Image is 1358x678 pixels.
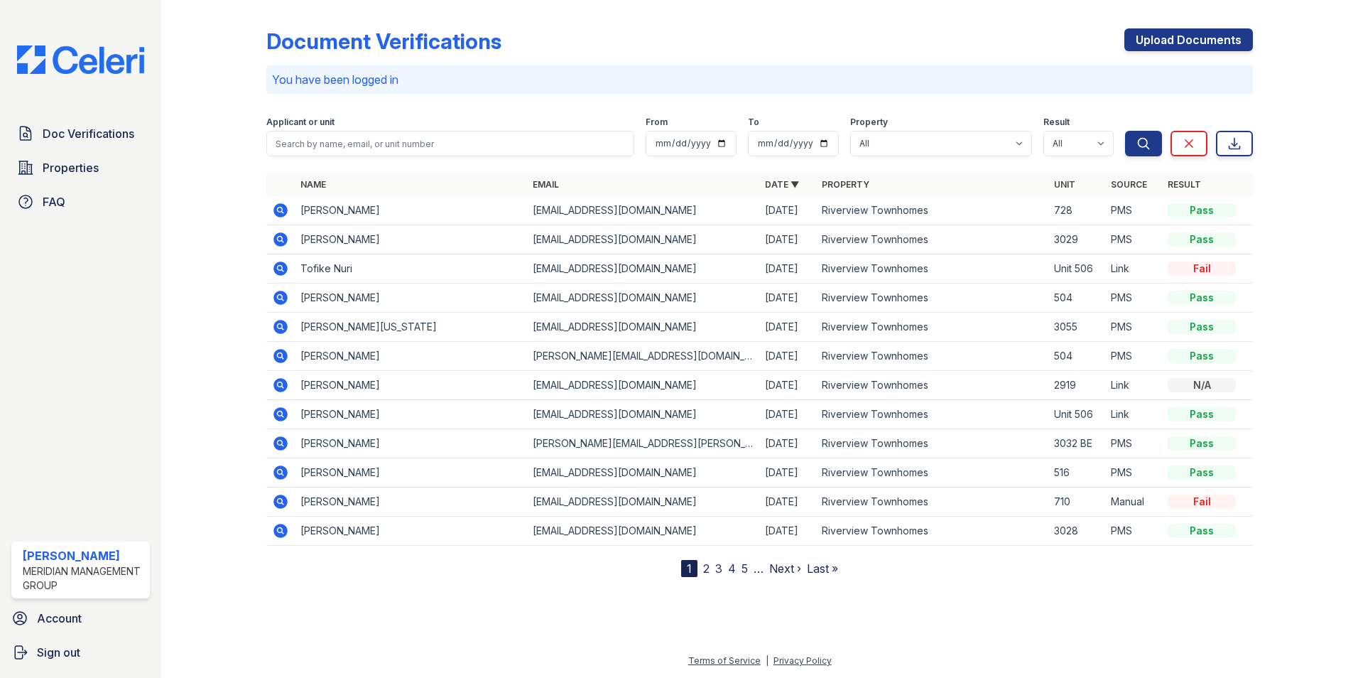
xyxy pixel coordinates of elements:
[759,371,816,400] td: [DATE]
[295,342,527,371] td: [PERSON_NAME]
[43,159,99,176] span: Properties
[1105,400,1162,429] td: Link
[759,488,816,517] td: [DATE]
[822,179,869,190] a: Property
[1168,291,1236,305] div: Pass
[1105,429,1162,458] td: PMS
[527,517,759,546] td: [EMAIL_ADDRESS][DOMAIN_NAME]
[759,517,816,546] td: [DATE]
[1168,203,1236,217] div: Pass
[1168,349,1236,363] div: Pass
[272,71,1247,88] p: You have been logged in
[1105,196,1162,225] td: PMS
[11,119,150,148] a: Doc Verifications
[816,400,1048,429] td: Riverview Townhomes
[1048,284,1105,313] td: 504
[1048,488,1105,517] td: 710
[765,179,799,190] a: Date ▼
[1124,28,1253,51] a: Upload Documents
[6,638,156,667] a: Sign out
[816,342,1048,371] td: Riverview Townhomes
[816,196,1048,225] td: Riverview Townhomes
[1168,495,1236,509] div: Fail
[527,196,759,225] td: [EMAIL_ADDRESS][DOMAIN_NAME]
[1168,436,1236,451] div: Pass
[1105,517,1162,546] td: PMS
[807,561,838,576] a: Last »
[766,655,768,666] div: |
[759,458,816,488] td: [DATE]
[1105,225,1162,254] td: PMS
[816,429,1048,458] td: Riverview Townhomes
[300,179,326,190] a: Name
[295,429,527,458] td: [PERSON_NAME]
[533,179,559,190] a: Email
[742,561,748,576] a: 5
[295,284,527,313] td: [PERSON_NAME]
[1168,524,1236,538] div: Pass
[1168,320,1236,334] div: Pass
[1054,179,1075,190] a: Unit
[295,517,527,546] td: [PERSON_NAME]
[759,429,816,458] td: [DATE]
[527,284,759,313] td: [EMAIL_ADDRESS][DOMAIN_NAME]
[728,561,736,576] a: 4
[1048,371,1105,400] td: 2919
[295,400,527,429] td: [PERSON_NAME]
[816,517,1048,546] td: Riverview Townhomes
[1105,313,1162,342] td: PMS
[1048,429,1105,458] td: 3032 BE
[646,117,668,128] label: From
[1168,378,1236,392] div: N/A
[295,458,527,488] td: [PERSON_NAME]
[295,254,527,284] td: Tofike Nuri
[1105,371,1162,400] td: Link
[266,117,335,128] label: Applicant or unit
[1111,179,1147,190] a: Source
[748,117,759,128] label: To
[295,225,527,254] td: [PERSON_NAME]
[527,371,759,400] td: [EMAIL_ADDRESS][DOMAIN_NAME]
[681,560,697,577] div: 1
[527,342,759,371] td: [PERSON_NAME][EMAIL_ADDRESS][DOMAIN_NAME]
[1048,342,1105,371] td: 504
[527,225,759,254] td: [EMAIL_ADDRESS][DOMAIN_NAME]
[527,429,759,458] td: [PERSON_NAME][EMAIL_ADDRESS][PERSON_NAME][DOMAIN_NAME]
[1048,225,1105,254] td: 3029
[816,458,1048,488] td: Riverview Townhomes
[1298,621,1344,664] iframe: chat widget
[43,193,65,210] span: FAQ
[295,371,527,400] td: [PERSON_NAME]
[759,313,816,342] td: [DATE]
[850,117,888,128] label: Property
[43,125,134,142] span: Doc Verifications
[1105,342,1162,371] td: PMS
[1168,179,1201,190] a: Result
[1048,254,1105,284] td: Unit 506
[37,610,82,627] span: Account
[1048,458,1105,488] td: 516
[759,400,816,429] td: [DATE]
[816,225,1048,254] td: Riverview Townhomes
[527,400,759,429] td: [EMAIL_ADDRESS][DOMAIN_NAME]
[1168,232,1236,247] div: Pass
[816,488,1048,517] td: Riverview Townhomes
[816,313,1048,342] td: Riverview Townhomes
[816,371,1048,400] td: Riverview Townhomes
[773,655,832,666] a: Privacy Policy
[1048,517,1105,546] td: 3028
[759,342,816,371] td: [DATE]
[6,604,156,633] a: Account
[688,655,761,666] a: Terms of Service
[1048,400,1105,429] td: Unit 506
[759,196,816,225] td: [DATE]
[527,313,759,342] td: [EMAIL_ADDRESS][DOMAIN_NAME]
[295,313,527,342] td: [PERSON_NAME][US_STATE]
[23,564,144,593] div: Meridian Management Group
[266,131,634,156] input: Search by name, email, or unit number
[23,547,144,564] div: [PERSON_NAME]
[295,196,527,225] td: [PERSON_NAME]
[715,561,722,576] a: 3
[266,28,501,54] div: Document Verifications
